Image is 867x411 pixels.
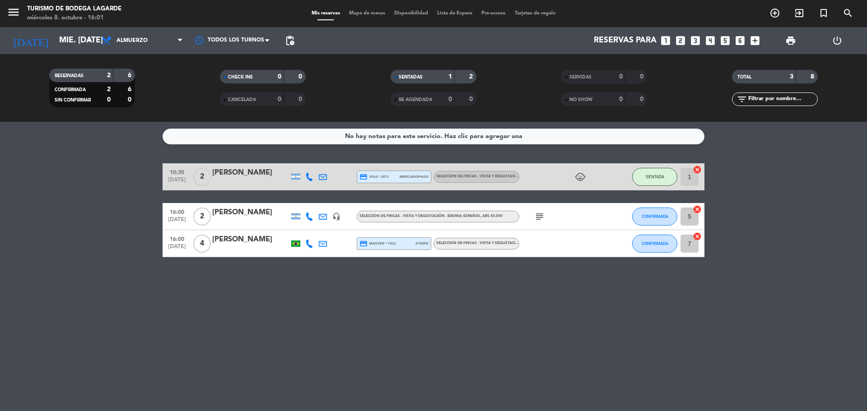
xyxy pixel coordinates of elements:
i: looks_one [660,35,671,46]
span: NO SHOW [569,97,592,102]
span: 4 [193,235,211,253]
span: CHECK INS [228,75,253,79]
strong: 6 [128,72,133,79]
div: [PERSON_NAME] [212,234,289,245]
i: looks_3 [690,35,701,46]
i: looks_5 [719,35,731,46]
strong: 0 [107,97,111,103]
div: [PERSON_NAME] [212,167,289,179]
i: subject [534,211,545,222]
span: CANCELADA [228,97,256,102]
span: Reservas para [594,36,657,45]
i: power_settings_new [832,35,843,46]
span: [DATE] [166,177,188,187]
strong: 6 [128,86,133,92]
span: pending_actions [284,35,295,46]
i: headset_mic [332,212,340,221]
span: master * 7911 [359,240,396,248]
span: , ARS 45.000 [480,214,503,218]
i: menu [7,5,20,19]
i: cancel [693,165,702,174]
i: child_care [575,171,586,182]
i: cancel [693,205,702,214]
strong: 0 [619,74,623,80]
button: CONFIRMADA [632,235,677,253]
span: stripe [415,240,429,246]
i: turned_in_not [818,8,829,18]
span: RESERVADAS [55,74,84,78]
i: looks_6 [734,35,746,46]
strong: 2 [107,72,111,79]
i: filter_list [736,94,747,105]
div: miércoles 8. octubre - 16:01 [27,14,121,23]
span: [DATE] [166,244,188,254]
i: looks_4 [704,35,716,46]
span: CONFIRMADA [642,241,668,246]
span: SERVIDAS [569,75,592,79]
button: CONFIRMADA [632,208,677,226]
span: SELECCION DE FINCAS - Visita y degustación - Idioma: Español [359,214,503,218]
div: Turismo de Bodega Lagarde [27,5,121,14]
span: Mapa de mesas [345,11,390,16]
span: SENTADAS [399,75,423,79]
span: Almuerzo [117,37,148,44]
i: search [843,8,853,18]
div: No hay notas para este servicio. Haz clic para agregar una [345,131,522,142]
span: visa * 2671 [359,173,389,181]
span: RE AGENDADA [399,97,432,102]
strong: 0 [469,96,475,102]
span: Mis reservas [307,11,345,16]
i: add_box [749,35,761,46]
strong: 0 [298,74,304,80]
button: SENTADA [632,168,677,186]
i: credit_card [359,173,368,181]
i: [DATE] [7,31,55,51]
i: credit_card [359,240,368,248]
strong: 2 [469,74,475,80]
span: Pre-acceso [477,11,510,16]
strong: 0 [298,96,304,102]
span: 2 [193,208,211,226]
strong: 0 [640,96,645,102]
strong: 0 [619,96,623,102]
i: looks_two [675,35,686,46]
strong: 0 [278,96,281,102]
i: cancel [693,232,702,241]
span: TOTAL [737,75,751,79]
span: CONFIRMADA [642,214,668,219]
span: mercadopago [400,174,429,180]
span: SELECCION DE FINCAS - Visita y degustación - Idioma: Español [436,241,557,245]
input: Filtrar por nombre... [747,94,817,104]
strong: 3 [790,74,793,80]
span: [DATE] [166,217,188,227]
span: Tarjetas de regalo [510,11,560,16]
span: Lista de Espera [433,11,477,16]
div: LOG OUT [814,27,860,54]
strong: 0 [640,74,645,80]
span: 10:30 [166,166,188,177]
span: Disponibilidad [390,11,433,16]
i: exit_to_app [794,8,805,18]
i: arrow_drop_down [84,35,95,46]
span: SELECCION DE FINCAS - Visita y degustación - Idioma: Ingles [436,175,553,178]
strong: 2 [107,86,111,92]
span: 2 [193,168,211,186]
i: add_circle_outline [769,8,780,18]
strong: 8 [811,74,816,80]
span: print [785,35,796,46]
strong: 0 [128,97,133,103]
span: SENTADA [646,174,664,179]
span: 16:00 [166,233,188,244]
strong: 1 [448,74,452,80]
strong: 0 [278,74,281,80]
span: SIN CONFIRMAR [55,98,91,102]
span: CONFIRMADA [55,88,86,92]
strong: 0 [448,96,452,102]
span: 16:00 [166,206,188,217]
button: menu [7,5,20,22]
div: [PERSON_NAME] [212,207,289,218]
